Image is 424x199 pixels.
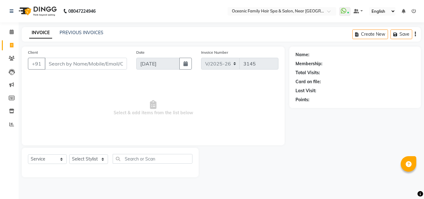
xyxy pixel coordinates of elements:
a: PREVIOUS INVOICES [60,30,103,35]
span: Select & add items from the list below [28,77,278,139]
label: Date [136,50,145,55]
div: Name: [295,52,309,58]
button: Save [390,29,412,39]
button: Create New [352,29,388,39]
div: Points: [295,97,309,103]
input: Search or Scan [113,154,192,164]
input: Search by Name/Mobile/Email/Code [45,58,127,70]
label: Client [28,50,38,55]
button: +91 [28,58,45,70]
img: logo [16,2,58,20]
a: INVOICE [29,27,52,38]
div: Membership: [295,61,323,67]
div: Total Visits: [295,70,320,76]
div: Card on file: [295,79,321,85]
label: Invoice Number [201,50,228,55]
div: Last Visit: [295,88,316,94]
b: 08047224946 [68,2,96,20]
